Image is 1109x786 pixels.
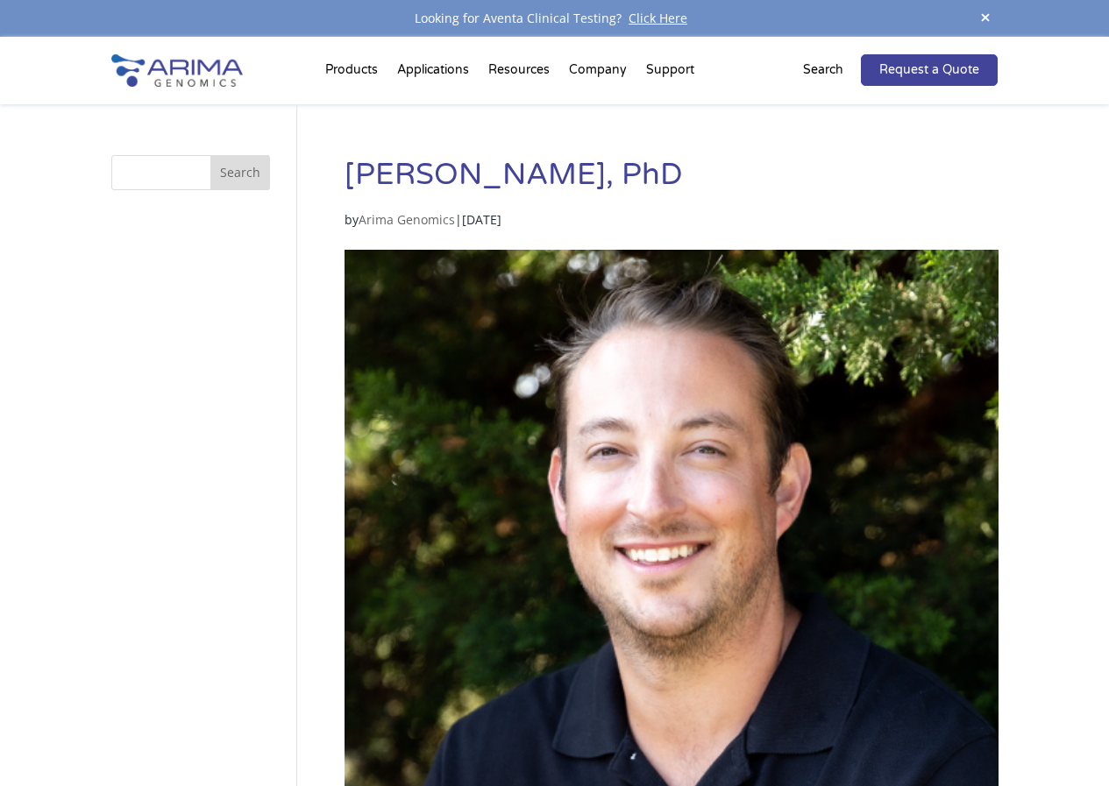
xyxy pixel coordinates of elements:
h1: [PERSON_NAME], PhD [345,155,998,209]
p: Search [803,59,843,81]
img: Arima-Genomics-logo [111,54,243,87]
span: [DATE] [462,211,501,228]
a: Arima Genomics [359,211,455,228]
p: by | [345,209,998,244]
a: Request a Quote [861,54,998,86]
button: Search [210,155,270,190]
div: Looking for Aventa Clinical Testing? [111,7,999,30]
a: Click Here [622,10,694,26]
